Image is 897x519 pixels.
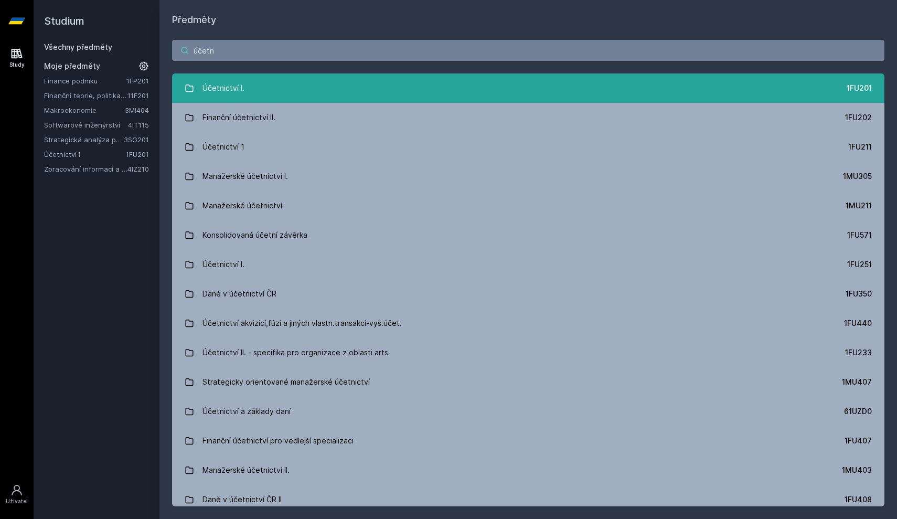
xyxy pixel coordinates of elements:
[202,283,276,304] div: Daně v účetnictví ČR
[172,367,884,397] a: Strategicky orientované manažerské účetnictví 1MU407
[202,166,288,187] div: Manažerské účetnictví I.
[172,132,884,162] a: Účetnictví 1 1FU211
[125,106,149,114] a: 3MI404
[44,76,126,86] a: Finance podniku
[848,142,872,152] div: 1FU211
[202,254,244,275] div: Účetnictví I.
[44,149,126,160] a: Účetnictví I.
[842,377,872,387] div: 1MU407
[172,103,884,132] a: Finanční účetnictví II. 1FU202
[44,61,100,71] span: Moje předměty
[172,40,884,61] input: Název nebo ident předmětu…
[44,164,127,174] a: Zpracování informací a znalostí
[202,342,388,363] div: Účetnictví II. - specifika pro organizace z oblasti arts
[126,150,149,158] a: 1FU201
[172,73,884,103] a: Účetnictví I. 1FU201
[202,195,282,216] div: Manažerské účetnictví
[845,436,872,446] div: 1FU407
[172,162,884,191] a: Manažerské účetnictví I. 1MU305
[845,112,872,123] div: 1FU202
[9,61,25,69] div: Study
[172,397,884,426] a: Účetnictví a základy daní 61UZD0
[172,191,884,220] a: Manažerské účetnictví 1MU211
[847,230,872,240] div: 1FU571
[2,42,31,74] a: Study
[845,347,872,358] div: 1FU233
[846,200,872,211] div: 1MU211
[172,485,884,514] a: Daně v účetnictví ČR II 1FU408
[44,134,124,145] a: Strategická analýza pro informatiky a statistiky
[847,83,872,93] div: 1FU201
[44,43,112,51] a: Všechny předměty
[172,250,884,279] a: Účetnictví I. 1FU251
[44,105,125,115] a: Makroekonomie
[172,13,884,27] h1: Předměty
[44,120,128,130] a: Softwarové inženýrství
[843,171,872,182] div: 1MU305
[127,91,149,100] a: 11F201
[128,121,149,129] a: 4IT115
[6,497,28,505] div: Uživatel
[172,279,884,309] a: Daně v účetnictví ČR 1FU350
[172,309,884,338] a: Účetnictví akvizicí,fúzí a jiných vlastn.transakcí-vyš.účet. 1FU440
[202,107,275,128] div: Finanční účetnictví II.
[127,165,149,173] a: 4IZ210
[847,259,872,270] div: 1FU251
[845,494,872,505] div: 1FU408
[44,90,127,101] a: Finanční teorie, politika a instituce
[172,338,884,367] a: Účetnictví II. - specifika pro organizace z oblasti arts 1FU233
[172,456,884,485] a: Manažerské účetnictví II. 1MU403
[202,372,370,393] div: Strategicky orientované manažerské účetnictví
[202,430,354,451] div: Finanční účetnictví pro vedlejší specializaci
[2,479,31,511] a: Uživatel
[172,426,884,456] a: Finanční účetnictví pro vedlejší specializaci 1FU407
[202,460,290,481] div: Manažerské účetnictví II.
[202,489,282,510] div: Daně v účetnictví ČR II
[202,313,402,334] div: Účetnictví akvizicí,fúzí a jiných vlastn.transakcí-vyš.účet.
[126,77,149,85] a: 1FP201
[124,135,149,144] a: 3SG201
[172,220,884,250] a: Konsolidovaná účetní závěrka 1FU571
[202,225,307,246] div: Konsolidovaná účetní závěrka
[202,78,244,99] div: Účetnictví I.
[844,406,872,417] div: 61UZD0
[846,289,872,299] div: 1FU350
[202,401,291,422] div: Účetnictví a základy daní
[202,136,244,157] div: Účetnictví 1
[844,318,872,329] div: 1FU440
[842,465,872,475] div: 1MU403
